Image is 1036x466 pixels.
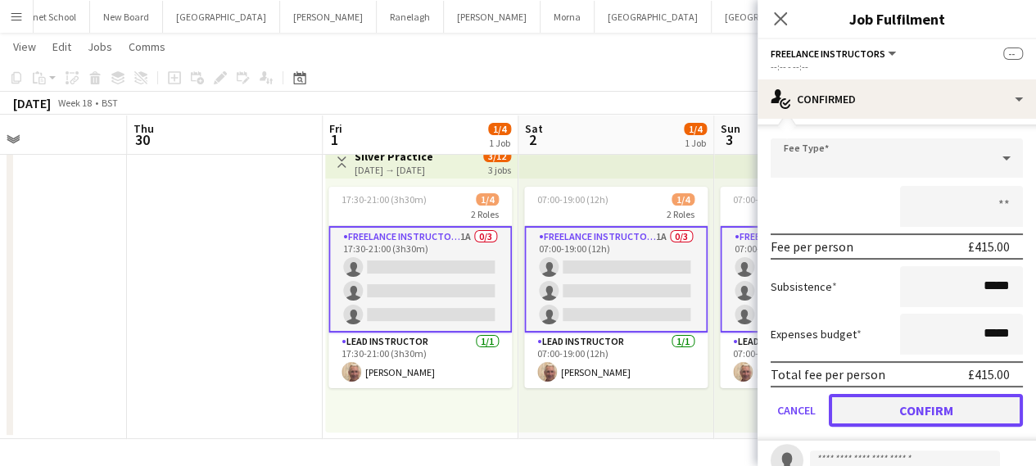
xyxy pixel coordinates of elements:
[771,279,837,294] label: Subsistence
[541,1,595,33] button: Morna
[771,327,862,342] label: Expenses budget
[537,193,608,206] span: 07:00-19:00 (12h)
[667,208,694,220] span: 2 Roles
[968,366,1010,382] div: £415.00
[771,48,885,60] span: Freelance Instructors
[771,366,885,382] div: Total fee per person
[771,394,822,427] button: Cancel
[3,1,90,33] button: Kennet School
[718,130,740,149] span: 3
[758,79,1036,119] div: Confirmed
[133,121,154,136] span: Thu
[829,394,1023,427] button: Confirm
[525,121,543,136] span: Sat
[771,61,1023,73] div: --:-- - --:--
[280,1,377,33] button: [PERSON_NAME]
[355,149,433,164] h3: Silver Practice
[733,193,799,206] span: 07:00-16:00 (9h)
[684,123,707,135] span: 1/4
[524,187,708,388] app-job-card: 07:00-19:00 (12h)1/42 RolesFreelance Instructors1A0/307:00-19:00 (12h) Lead Instructor1/107:00-19...
[88,39,112,54] span: Jobs
[595,1,712,33] button: [GEOGRAPHIC_DATA]
[483,150,511,162] span: 3/12
[81,36,119,57] a: Jobs
[52,39,71,54] span: Edit
[488,123,511,135] span: 1/4
[720,333,903,388] app-card-role: Lead Instructor1/107:00-16:00 (9h)[PERSON_NAME]
[721,121,740,136] span: Sun
[471,208,499,220] span: 2 Roles
[523,130,543,149] span: 2
[328,226,512,333] app-card-role: Freelance Instructors1A0/317:30-21:00 (3h30m)
[771,238,853,255] div: Fee per person
[489,137,510,149] div: 1 Job
[355,164,433,176] div: [DATE] → [DATE]
[771,48,898,60] button: Freelance Instructors
[377,1,444,33] button: Ranelagh
[163,1,280,33] button: [GEOGRAPHIC_DATA]
[1003,48,1023,60] span: --
[672,193,694,206] span: 1/4
[685,137,706,149] div: 1 Job
[131,130,154,149] span: 30
[329,121,342,136] span: Fri
[7,36,43,57] a: View
[46,36,78,57] a: Edit
[122,36,172,57] a: Comms
[524,333,708,388] app-card-role: Lead Instructor1/107:00-19:00 (12h)[PERSON_NAME]
[90,1,163,33] button: New Board
[712,1,829,33] button: [GEOGRAPHIC_DATA]
[968,238,1010,255] div: £415.00
[328,333,512,388] app-card-role: Lead Instructor1/117:30-21:00 (3h30m)[PERSON_NAME]
[54,97,95,109] span: Week 18
[342,193,427,206] span: 17:30-21:00 (3h30m)
[758,8,1036,29] h3: Job Fulfilment
[328,187,512,388] app-job-card: 17:30-21:00 (3h30m)1/42 RolesFreelance Instructors1A0/317:30-21:00 (3h30m) Lead Instructor1/117:3...
[13,95,51,111] div: [DATE]
[327,130,342,149] span: 1
[476,193,499,206] span: 1/4
[720,187,903,388] app-job-card: 07:00-16:00 (9h)1/42 RolesFreelance Instructors1A0/307:00-16:00 (9h) Lead Instructor1/107:00-16:0...
[720,226,903,333] app-card-role: Freelance Instructors1A0/307:00-16:00 (9h)
[488,162,511,176] div: 3 jobs
[13,39,36,54] span: View
[524,226,708,333] app-card-role: Freelance Instructors1A0/307:00-19:00 (12h)
[102,97,118,109] div: BST
[129,39,165,54] span: Comms
[444,1,541,33] button: [PERSON_NAME]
